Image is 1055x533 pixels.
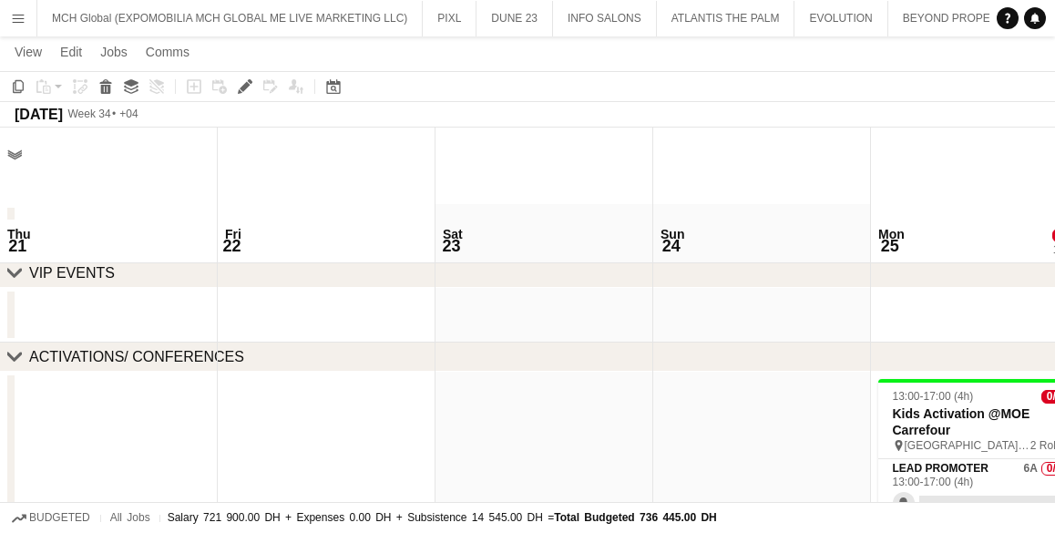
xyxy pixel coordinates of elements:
button: INFO SALONS [553,1,657,36]
span: Edit [60,45,82,59]
button: PIXL [423,1,476,36]
span: 13:00-17:00 (4h) [893,390,974,404]
span: [GEOGRAPHIC_DATA], Carrefour [905,439,1030,453]
div: [DATE] [15,106,63,124]
button: ATLANTIS THE PALM [657,1,795,36]
span: Jobs [100,45,128,59]
button: DUNE 23 [476,1,553,36]
span: 25 [876,236,905,257]
button: MCH Global (EXPOMOBILIA MCH GLOBAL ME LIVE MARKETING LLC) [37,1,423,36]
span: Comms [146,45,189,59]
a: Edit [53,40,89,64]
span: Week 34 [67,108,112,121]
span: Sun [661,226,684,242]
span: 22 [222,236,241,257]
span: Thu [7,226,31,242]
div: ACTIVATIONS/ CONFERENCES [29,348,244,366]
span: Total Budgeted 736 445.00 DH [554,511,717,524]
span: 23 [440,236,463,257]
div: Salary 721 900.00 DH + Expenses 0.00 DH + Subsistence 14 545.00 DH = [168,511,717,525]
span: 24 [658,236,684,257]
span: All jobs [108,511,152,525]
button: EVOLUTION [794,1,887,36]
span: View [15,45,42,59]
span: Sat [443,226,463,242]
span: 21 [5,236,31,257]
a: Jobs [93,40,135,64]
span: Fri [225,226,241,242]
a: Comms [138,40,197,64]
div: +04 [119,108,138,121]
a: View [7,40,49,64]
span: Budgeted [29,512,90,525]
div: VIP EVENTS [29,264,115,282]
span: Mon [878,226,905,242]
button: Budgeted [9,508,93,528]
